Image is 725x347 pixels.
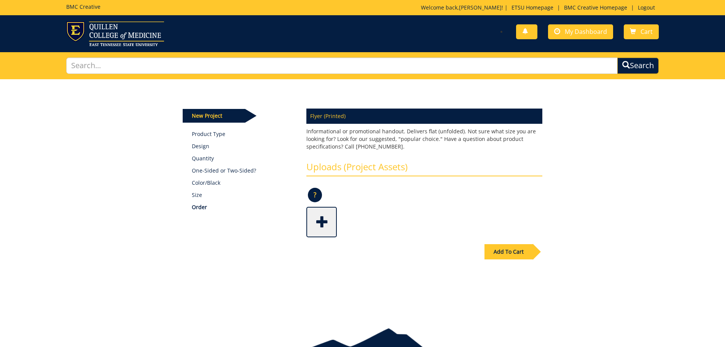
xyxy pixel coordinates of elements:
input: Search... [66,58,618,74]
h3: Uploads (Project Assets) [306,162,542,176]
button: Search [617,58,659,74]
p: Size [192,191,295,199]
a: Logout [634,4,659,11]
h5: BMC Creative [66,4,100,10]
div: Add To Cart [484,244,533,259]
a: Product Type [192,130,295,138]
p: Order [192,203,295,211]
p: Color/Black [192,179,295,187]
p: Welcome back, ! | | | [421,4,659,11]
a: BMC Creative Homepage [560,4,631,11]
p: Quantity [192,155,295,162]
p: Design [192,142,295,150]
p: One-Sided or Two-Sided? [192,167,295,174]
p: New Project [183,109,245,123]
p: ? [308,188,322,202]
a: Cart [624,24,659,39]
a: My Dashboard [548,24,613,39]
img: ETSU logo [66,21,164,46]
p: Flyer (Printed) [306,109,542,124]
a: ETSU Homepage [508,4,557,11]
span: Cart [641,27,653,36]
span: My Dashboard [565,27,607,36]
a: [PERSON_NAME] [459,4,502,11]
p: Informational or promotional handout. Delivers flat (unfolded). Not sure what size you are lookin... [306,128,542,150]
